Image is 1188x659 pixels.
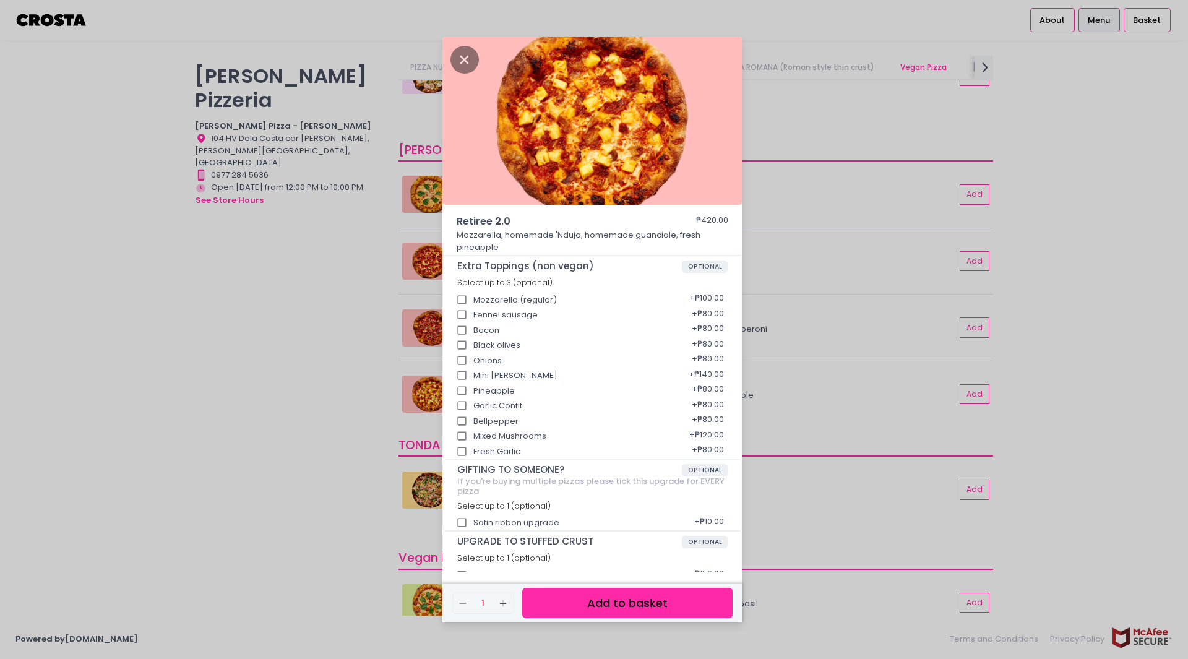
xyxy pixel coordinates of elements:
[457,476,728,496] div: If you're buying multiple pizzas please tick this upgrade for EVERY pizza
[696,214,728,229] div: ₱420.00
[684,364,728,387] div: + ₱140.00
[457,501,551,511] span: Select up to 1 (optional)
[687,334,728,357] div: + ₱80.00
[687,440,728,463] div: + ₱80.00
[450,53,479,65] button: Close
[682,536,728,548] span: OPTIONAL
[457,536,682,547] span: UPGRADE TO STUFFED CRUST
[682,464,728,476] span: OPTIONAL
[687,394,728,418] div: + ₱80.00
[687,410,728,433] div: + ₱80.00
[457,553,551,563] span: Select up to 1 (optional)
[457,277,553,288] span: Select up to 3 (optional)
[687,349,728,373] div: + ₱80.00
[457,214,661,229] span: Retiree 2.0
[457,261,682,272] span: Extra Toppings (non vegan)
[687,303,728,327] div: + ₱80.00
[522,588,733,618] button: Add to basket
[687,379,728,403] div: + ₱80.00
[685,424,728,448] div: + ₱120.00
[682,261,728,273] span: OPTIONAL
[457,464,682,475] span: GIFTING TO SOMEONE?
[690,511,728,535] div: + ₱10.00
[457,229,729,253] p: Mozzarella, homemade 'Nduja, homemade guanciale, fresh pineapple
[685,564,728,587] div: + ₱150.00
[442,37,742,205] img: Retiree 2.0
[687,319,728,342] div: + ₱80.00
[685,288,728,312] div: + ₱100.00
